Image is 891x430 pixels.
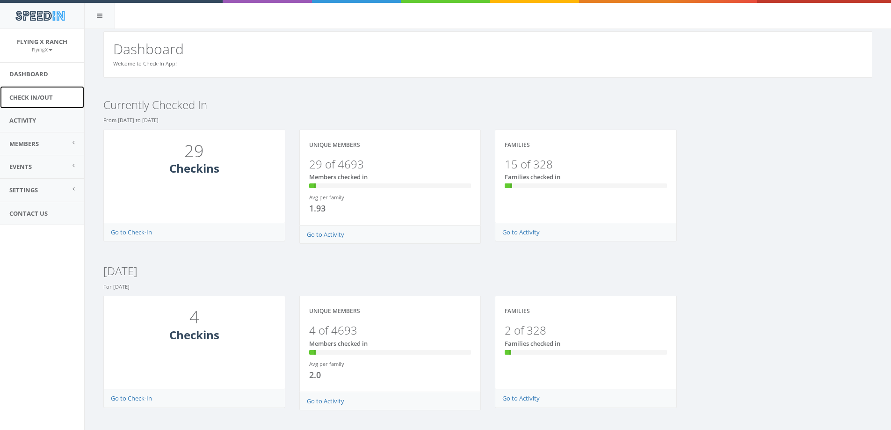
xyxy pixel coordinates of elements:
span: Families checked in [505,339,560,348]
h3: Currently Checked In [103,99,872,111]
h4: 1.93 [309,204,383,213]
h3: 4 of 4693 [309,324,471,336]
h3: 2 of 328 [505,324,667,336]
h3: [DATE] [103,265,872,277]
h4: Families [505,308,530,314]
span: Contact Us [9,209,48,218]
h3: Checkins [113,329,275,341]
small: From [DATE] to [DATE] [103,117,159,124]
span: Settings [9,186,38,194]
a: Go to Activity [307,230,344,239]
span: Members checked in [309,173,368,181]
h3: Checkins [113,162,275,175]
small: Avg per family [309,194,344,201]
a: Go to Check-In [111,394,152,402]
h4: Unique Members [309,308,360,314]
small: FlyingX [32,46,52,53]
small: Avg per family [309,360,344,367]
span: Families checked in [505,173,560,181]
h2: Dashboard [113,41,862,57]
img: speedin_logo.png [11,7,69,24]
h1: 29 [116,142,273,160]
span: Events [9,162,32,171]
a: FlyingX [32,45,52,53]
small: Welcome to Check-In App! [113,60,177,67]
span: Members checked in [309,339,368,348]
h1: 4 [116,308,273,327]
h4: 2.0 [309,371,383,380]
span: Members [9,139,39,148]
h3: 15 of 328 [505,158,667,170]
a: Go to Activity [307,397,344,405]
h4: Families [505,142,530,148]
h3: 29 of 4693 [309,158,471,170]
h4: Unique Members [309,142,360,148]
span: Flying X Ranch [17,37,67,46]
a: Go to Activity [502,394,540,402]
a: Go to Check-In [111,228,152,236]
a: Go to Activity [502,228,540,236]
small: For [DATE] [103,283,130,290]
